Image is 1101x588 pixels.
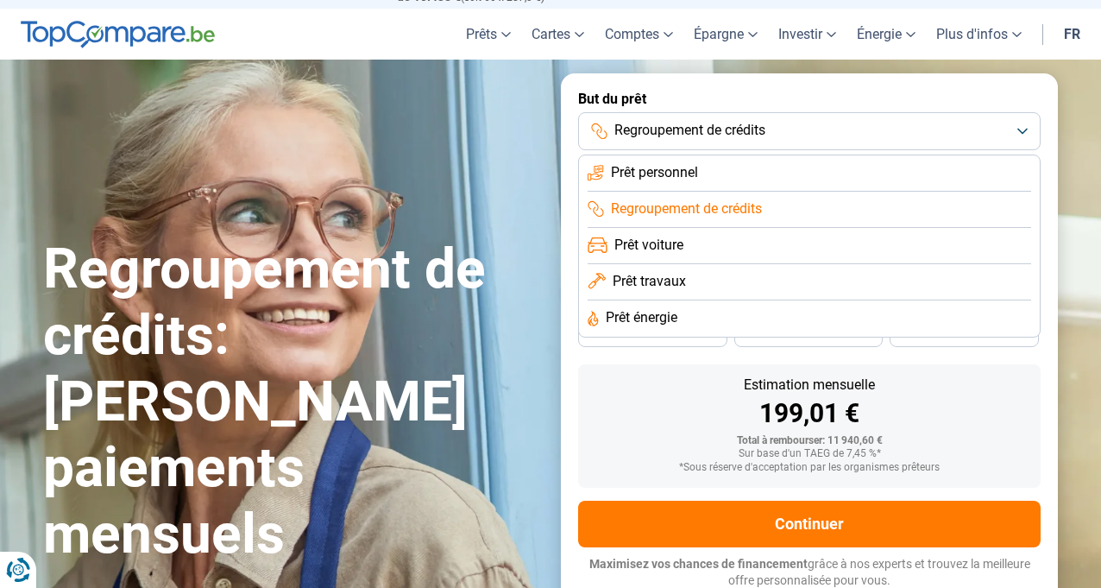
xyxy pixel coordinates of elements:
span: Prêt travaux [613,272,686,291]
h1: Regroupement de crédits: [PERSON_NAME] paiements mensuels [43,237,540,568]
button: Regroupement de crédits [578,112,1041,150]
a: Cartes [521,9,595,60]
span: Prêt personnel [611,163,698,182]
a: Plus d'infos [926,9,1032,60]
span: Prêt énergie [606,308,677,327]
div: Total à rembourser: 11 940,60 € [592,435,1027,447]
a: Énergie [846,9,926,60]
a: Investir [768,9,846,60]
img: TopCompare [21,21,215,48]
span: Maximisez vos chances de financement [589,557,808,571]
span: Regroupement de crédits [611,199,762,218]
span: Regroupement de crédits [614,121,765,140]
span: 36 mois [633,329,671,339]
div: Sur base d'un TAEG de 7,45 %* [592,448,1027,460]
a: Prêts [456,9,521,60]
a: fr [1054,9,1091,60]
label: But du prêt [578,91,1041,107]
span: 30 mois [790,329,827,339]
div: Estimation mensuelle [592,378,1027,392]
div: 199,01 € [592,401,1027,427]
button: Continuer [578,501,1041,547]
a: Comptes [595,9,683,60]
span: 24 mois [946,329,984,339]
span: Prêt voiture [614,236,683,255]
div: *Sous réserve d'acceptation par les organismes prêteurs [592,462,1027,474]
a: Épargne [683,9,768,60]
